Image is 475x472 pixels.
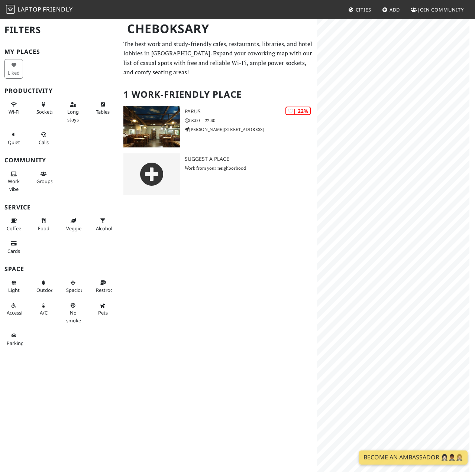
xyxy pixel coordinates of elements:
div: | 22% [285,107,311,115]
button: Outdoor [34,277,53,296]
h3: Parus [185,108,317,115]
span: Coffee [7,225,21,232]
span: Outdoor area [36,287,56,293]
span: Add [390,6,400,13]
span: Natural light [8,287,20,293]
span: Laptop [17,5,42,13]
span: Pet friendly [98,309,108,316]
button: Tables [94,98,112,118]
h3: My Places [4,48,114,55]
span: Food [38,225,49,232]
p: The best work and study-friendly cafes, restaurants, libraries, and hotel lobbies in [GEOGRAPHIC_... [123,39,313,77]
span: Accessible [7,309,29,316]
button: A/C [34,299,53,319]
a: Add [379,3,403,16]
span: Alcohol [96,225,112,232]
button: Wi-Fi [4,98,23,118]
p: 08:00 – 22:30 [185,117,317,124]
button: Coffee [4,215,23,234]
span: Stable Wi-Fi [9,108,19,115]
button: Accessible [4,299,23,319]
h2: 1 Work-Friendly Place [123,83,313,106]
span: Friendly [43,5,72,13]
button: Quiet [4,128,23,148]
h3: Suggest a Place [185,156,317,162]
span: People working [8,178,20,192]
p: Work from your neighborhood [185,165,317,172]
button: Cards [4,237,23,257]
button: Food [34,215,53,234]
img: LaptopFriendly [6,5,15,14]
button: Alcohol [94,215,112,234]
button: Groups [34,168,53,188]
button: Restroom [94,277,112,296]
button: Work vibe [4,168,23,195]
span: Work-friendly tables [96,108,110,115]
a: Cities [345,3,374,16]
h3: Service [4,204,114,211]
span: Smoke free [66,309,81,323]
span: Long stays [67,108,79,123]
span: Group tables [36,178,53,185]
span: Video/audio calls [39,139,49,146]
button: Parking [4,329,23,349]
a: Join Community [408,3,467,16]
button: Pets [94,299,112,319]
span: Quiet [8,139,20,146]
button: Spacious [64,277,83,296]
a: Become an Ambassador 🤵🏻‍♀️🤵🏾‍♂️🤵🏼‍♀️ [359,450,468,465]
span: Credit cards [7,248,20,254]
a: Suggest a Place Work from your neighborhood [119,153,317,195]
button: Sockets [34,98,53,118]
span: Restroom [96,287,118,293]
img: Parus [123,106,181,147]
h3: Productivity [4,87,114,94]
button: Veggie [64,215,83,234]
span: Air conditioned [40,309,48,316]
a: Parus | 22% Parus 08:00 – 22:30 [PERSON_NAME][STREET_ADDRESS] [119,106,317,147]
span: Parking [7,340,24,346]
button: No smoke [64,299,83,326]
h3: Space [4,266,114,273]
p: [PERSON_NAME][STREET_ADDRESS] [185,126,317,133]
span: Join Community [418,6,464,13]
span: Cities [356,6,371,13]
img: gray-place-d2bdb4477600e061c01bd816cc0f2ef0cfcb1ca9e3ad78868dd16fb2af073a21.png [123,153,181,195]
button: Calls [34,128,53,148]
span: Spacious [66,287,86,293]
h1: Cheboksary [121,19,316,39]
a: LaptopFriendly LaptopFriendly [6,3,73,16]
button: Long stays [64,98,83,126]
span: Power sockets [36,108,54,115]
button: Light [4,277,23,296]
h3: Community [4,157,114,164]
span: Veggie [66,225,81,232]
h2: Filters [4,19,114,41]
